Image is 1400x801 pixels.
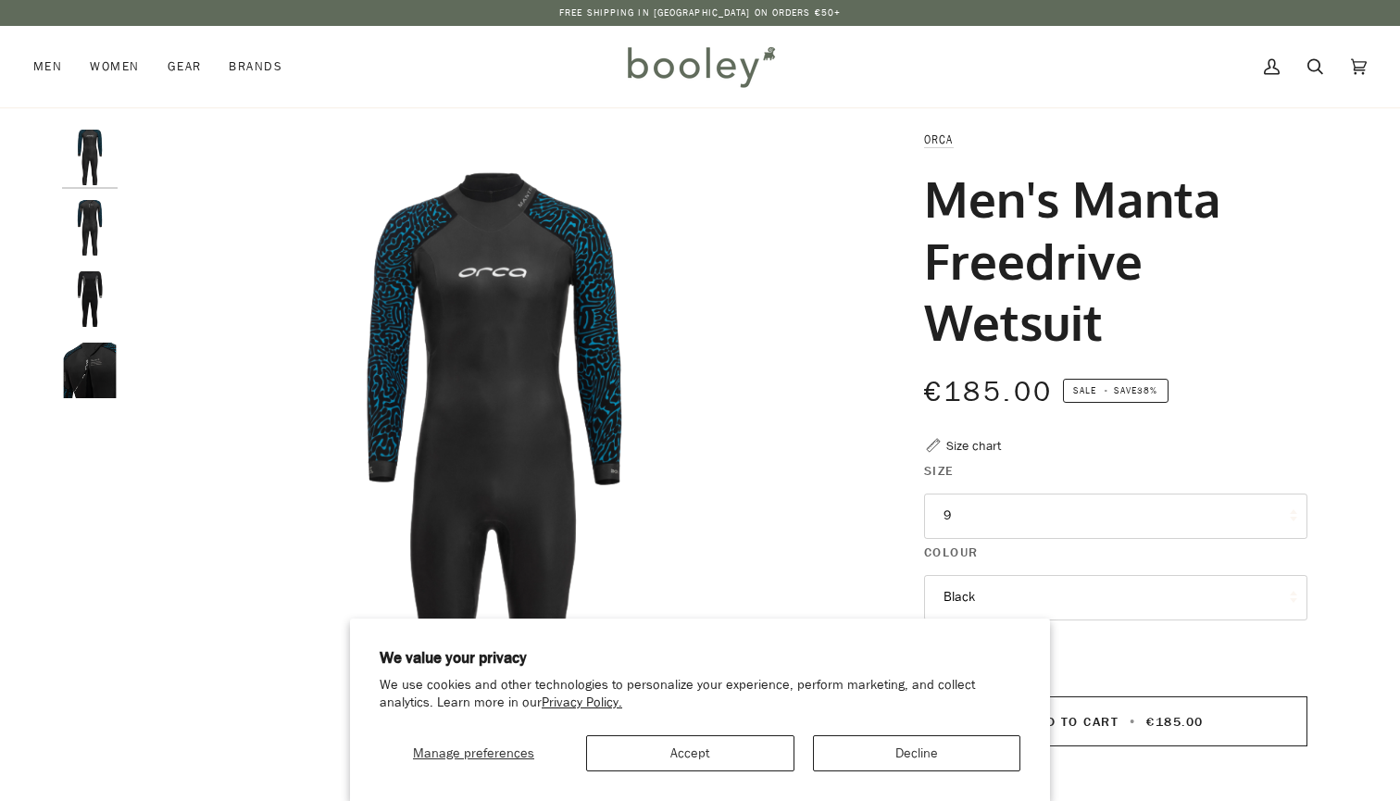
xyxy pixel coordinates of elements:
span: Colour [924,543,979,562]
a: Brands [215,26,296,107]
a: Men [33,26,76,107]
a: Orca [924,131,954,147]
span: Men [33,57,62,76]
span: Sale [1073,383,1096,397]
span: Brands [229,57,282,76]
span: Women [90,57,139,76]
button: Accept [586,735,794,771]
span: €185.00 [1146,713,1204,731]
button: Decline [813,735,1021,771]
button: Manage preferences [380,735,568,771]
span: €185.00 [924,373,1054,411]
button: Add to Cart • €185.00 [924,696,1307,746]
span: • [1124,713,1142,731]
a: Privacy Policy. [542,694,622,711]
p: Free Shipping in [GEOGRAPHIC_DATA] on Orders €50+ [559,6,841,20]
div: Size chart [946,436,1001,456]
span: Manage preferences [413,745,534,762]
img: Orca Men's Manta Freedrive Wetsuit - Booley Galway [62,200,118,256]
img: Orca Men's Manta Freedrive Wetsuit - Booley Galway [62,130,118,185]
h2: We value your privacy [380,648,1020,669]
button: 9 [924,494,1307,539]
span: 38% [1137,383,1157,397]
img: Booley [619,40,781,94]
span: Add to Cart [1027,713,1119,731]
img: Orca Men's Manta Freedrive Wetsuit - Booley Galway [62,271,118,327]
span: Gear [168,57,202,76]
em: • [1099,383,1114,397]
p: We use cookies and other technologies to personalize your experience, perform marketing, and coll... [380,677,1020,712]
h1: Men's Manta Freedrive Wetsuit [924,168,1294,351]
button: Black [924,575,1307,620]
a: Gear [154,26,216,107]
a: Women [76,26,153,107]
img: Orca Men's Manta Freedrive Wetsuit - Booley Galway [62,343,118,398]
span: Save [1063,379,1169,403]
span: Size [924,461,955,481]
